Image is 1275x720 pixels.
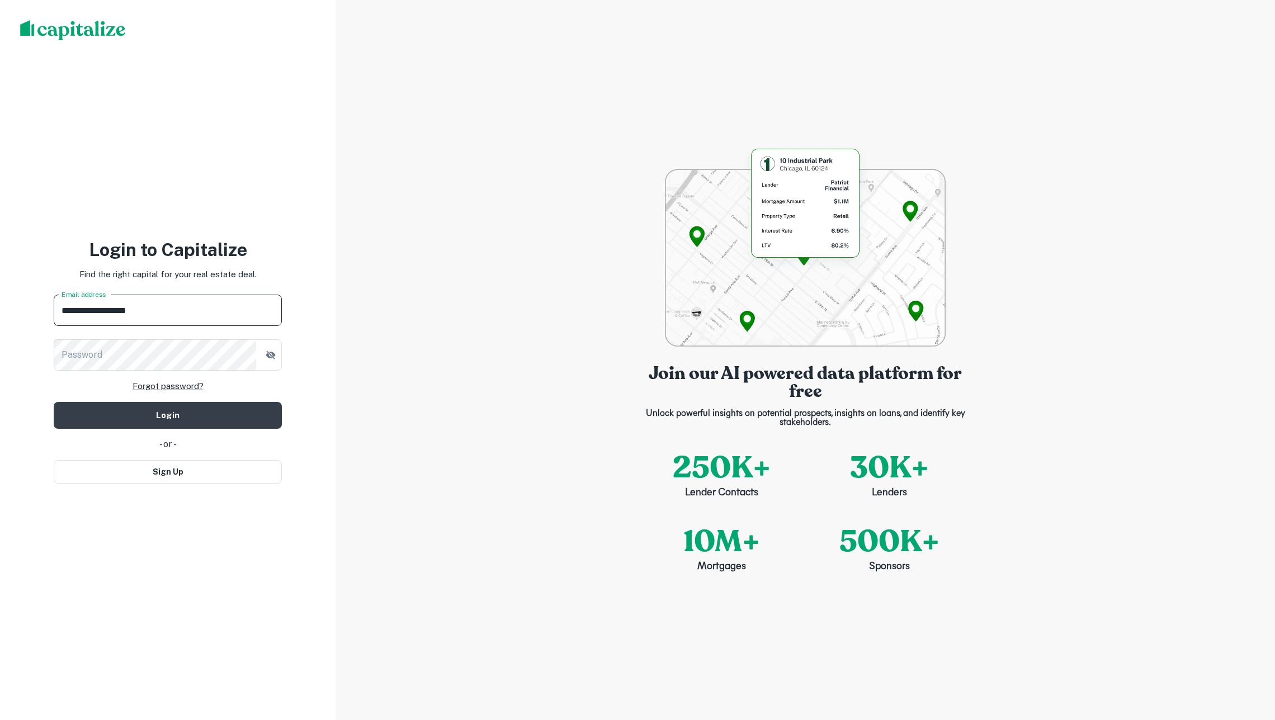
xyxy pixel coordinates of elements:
[697,560,746,575] p: Mortgages
[839,519,939,564] p: 500K+
[1219,631,1275,684] iframe: Chat Widget
[685,486,758,501] p: Lender Contacts
[62,290,106,299] label: Email address
[872,486,907,501] p: Lenders
[673,445,771,490] p: 250K+
[637,409,973,427] p: Unlock powerful insights on potential prospects, insights on loans, and identify key stakeholders.
[637,364,973,400] p: Join our AI powered data platform for free
[54,438,282,451] div: - or -
[683,519,760,564] p: 10M+
[54,236,282,263] h3: Login to Capitalize
[869,560,910,575] p: Sponsors
[79,268,257,281] p: Find the right capital for your real estate deal.
[20,20,126,40] img: capitalize-logo.png
[54,402,282,429] button: Login
[850,445,929,490] p: 30K+
[665,145,945,347] img: login-bg
[133,380,204,393] a: Forgot password?
[54,460,282,484] button: Sign Up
